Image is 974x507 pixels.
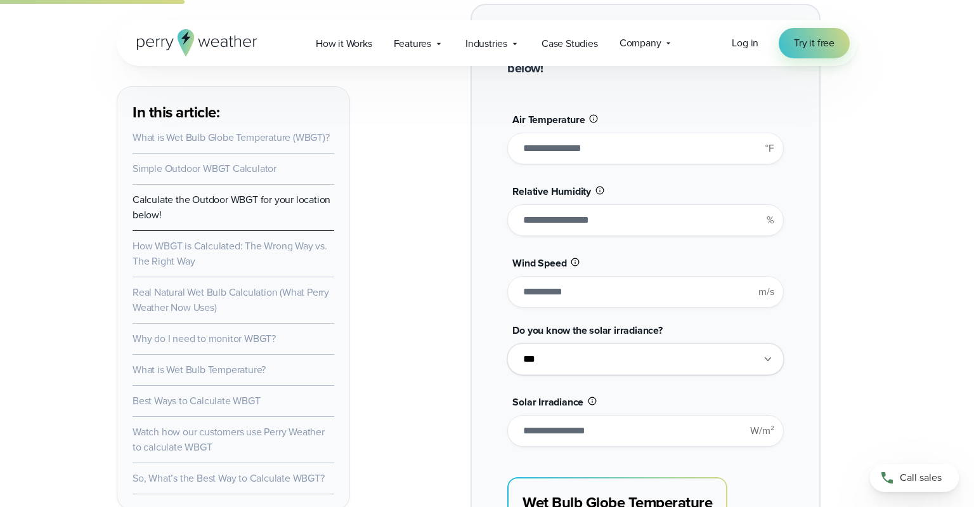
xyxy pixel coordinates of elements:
[512,256,566,270] span: Wind Speed
[794,36,834,51] span: Try it free
[512,395,583,409] span: Solar Irradiance
[870,464,959,492] a: Call sales
[133,393,261,408] a: Best Ways to Calculate WBGT
[900,470,942,485] span: Call sales
[531,30,609,56] a: Case Studies
[732,36,758,50] span: Log in
[133,239,327,268] a: How WBGT is Calculated: The Wrong Way vs. The Right Way
[133,192,330,222] a: Calculate the Outdoor WBGT for your location below!
[133,331,276,346] a: Why do I need to monitor WBGT?
[512,184,591,199] span: Relative Humidity
[133,285,329,315] a: Real Natural Wet Bulb Calculation (What Perry Weather Now Uses)
[316,36,372,51] span: How it Works
[779,28,850,58] a: Try it free
[133,130,330,145] a: What is Wet Bulb Globe Temperature (WBGT)?
[133,161,276,176] a: Simple Outdoor WBGT Calculator
[512,323,662,338] span: Do you know the solar irradiance?
[133,362,266,377] a: What is Wet Bulb Temperature?
[620,36,661,51] span: Company
[133,102,334,122] h3: In this article:
[133,425,325,454] a: Watch how our customers use Perry Weather to calculate WBGT
[542,36,598,51] span: Case Studies
[512,112,585,127] span: Air Temperature
[305,30,383,56] a: How it Works
[732,36,758,51] a: Log in
[133,471,325,485] a: So, What’s the Best Way to Calculate WBGT?
[394,36,431,51] span: Features
[465,36,507,51] span: Industries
